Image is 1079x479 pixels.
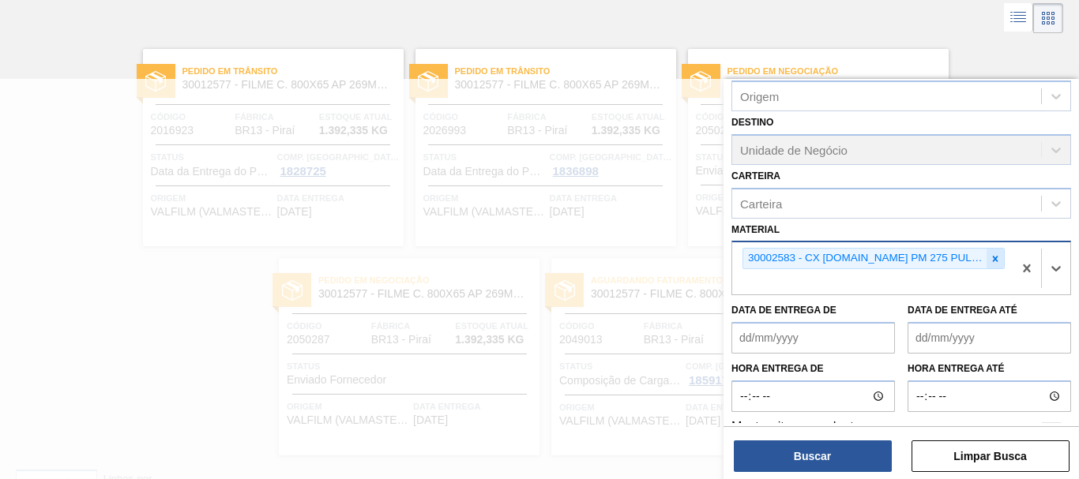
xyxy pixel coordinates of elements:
[740,89,779,103] div: Origem
[145,71,166,92] img: status
[908,357,1071,380] label: Hora entrega até
[731,357,895,380] label: Hora entrega de
[182,63,404,79] span: Pedido em Trânsito
[731,117,773,128] label: Destino
[731,322,895,354] input: dd/mm/yyyy
[418,71,438,92] img: status
[1033,3,1063,33] div: Visão em Cards
[743,249,987,268] div: 30002583 - CX [DOMAIN_NAME] PM 275 PULL OFF TAB. C6 IN65
[731,305,837,316] label: Data de Entrega de
[131,49,404,246] a: statusPedido em Trânsito30012577 - FILME C. 800X65 AP 269ML MP C15 429Código2016923FábricaBR13 - ...
[727,63,949,79] span: Pedido em Negociação
[740,196,782,210] div: Carteira
[731,420,867,439] label: Mostrar itens pendentes
[676,49,949,246] a: statusPedido em Negociação30012577 - FILME C. 800X65 AP 269ML MP C15 429Código2050288FábricaBR13 ...
[908,305,1017,316] label: Data de Entrega até
[1004,3,1033,33] div: Visão em Lista
[690,71,711,92] img: status
[731,224,780,235] label: Material
[404,49,676,246] a: statusPedido em Trânsito30012577 - FILME C. 800X65 AP 269ML MP C15 429Código2026993FábricaBR13 - ...
[731,170,780,181] label: Carteira
[908,322,1071,354] input: dd/mm/yyyy
[455,63,676,79] span: Pedido em Trânsito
